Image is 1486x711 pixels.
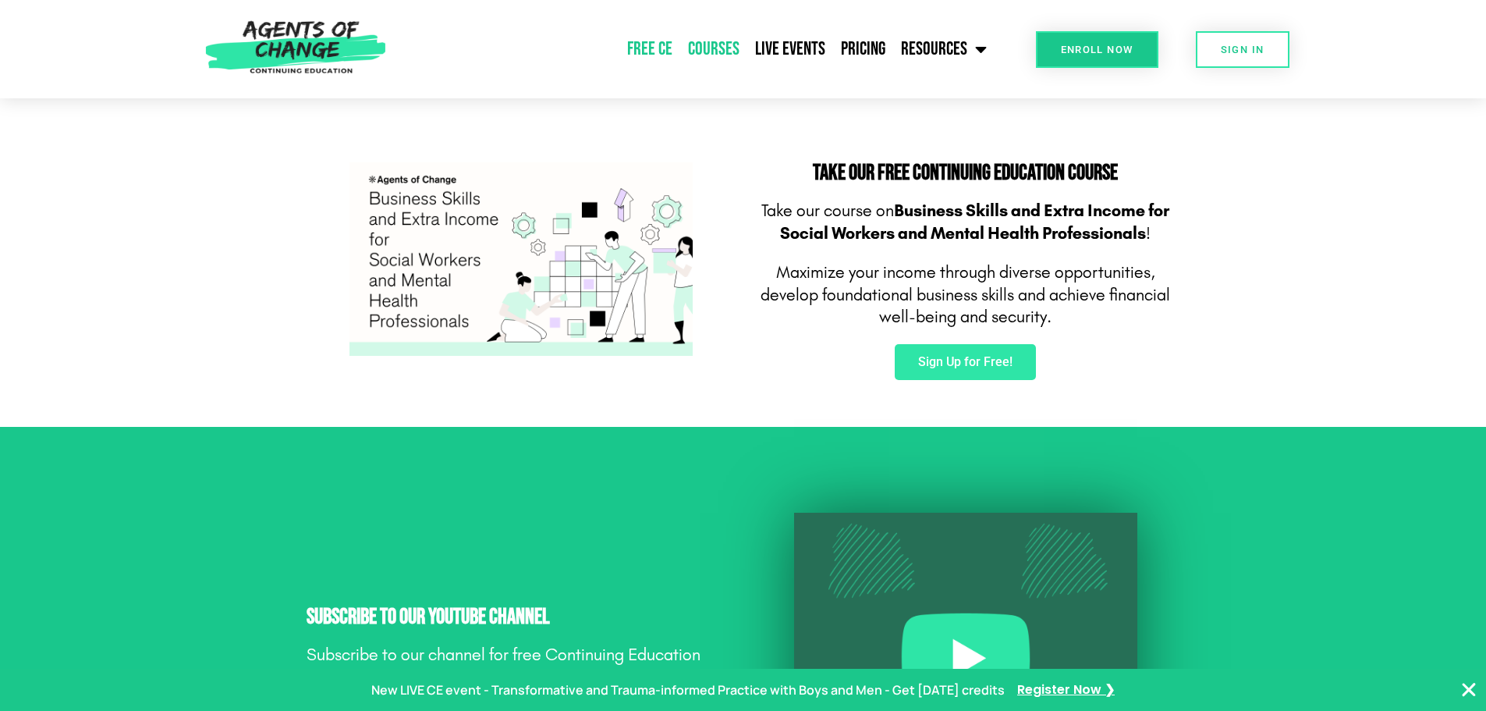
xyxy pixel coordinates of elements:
[307,606,736,628] h2: Subscribe to Our YouTube Channel
[747,30,833,69] a: Live Events
[1061,44,1133,55] span: Enroll Now
[394,30,995,69] nav: Menu
[1196,31,1289,68] a: SIGN IN
[1036,31,1158,68] a: Enroll Now
[1459,681,1478,699] button: Close Banner
[619,30,680,69] a: Free CE
[770,285,1059,305] span: evelop foundational business skills and a
[893,30,995,69] a: Resources
[751,162,1180,184] h2: Take Our FREE Continuing Education Course
[751,261,1180,329] p: Maximize your income through diverse opportunities, d
[895,344,1036,380] a: Sign Up for Free!
[780,201,1169,244] b: Business Skills and Extra Income for Social Workers and Mental Health Professionals
[833,30,893,69] a: Pricing
[371,679,1005,702] p: New LIVE CE event - Transformative and Trauma-informed Practice with Boys and Men - Get [DATE] cr...
[307,644,736,711] p: Subscribe to our channel for free Continuing Education content, early previews of our new CE cont...
[751,200,1180,244] p: Take our course on !
[680,30,747,69] a: Courses
[1017,679,1115,702] a: Register Now ❯
[879,285,1170,328] span: chieve financial well-being and security.
[918,356,1013,368] span: Sign Up for Free!
[1221,44,1264,55] span: SIGN IN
